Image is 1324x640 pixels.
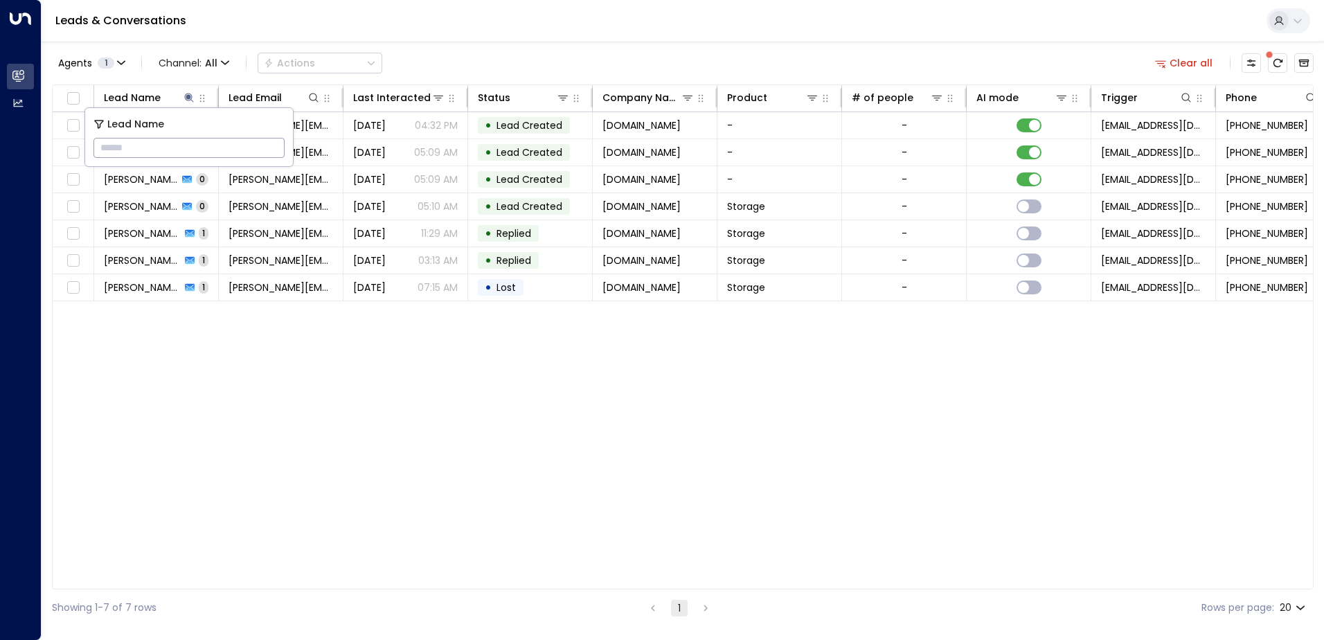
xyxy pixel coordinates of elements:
[485,168,492,191] div: •
[229,254,333,267] span: wilkinson@bluestyles.co.uk
[602,172,681,186] span: Blueboxes.co.uk
[196,200,208,212] span: 0
[1226,145,1308,159] span: +441923645882
[727,226,765,240] span: Storage
[64,171,82,188] span: Toggle select row
[902,172,907,186] div: -
[229,281,333,294] span: wilkinson@bluestyles.co.uk
[1226,118,1308,132] span: +441923645882
[55,12,186,28] a: Leads & Conversations
[199,254,208,266] span: 1
[1280,598,1308,618] div: 20
[485,195,492,218] div: •
[153,53,235,73] span: Channel:
[229,89,282,106] div: Lead Email
[353,199,386,213] span: Sep 25, 2025
[153,53,235,73] button: Channel:All
[64,198,82,215] span: Toggle select row
[976,89,1019,106] div: AI mode
[421,226,458,240] p: 11:29 AM
[104,89,196,106] div: Lead Name
[1268,53,1287,73] span: There are new threads available. Refresh the grid to view the latest updates.
[418,281,458,294] p: 07:15 AM
[1101,118,1206,132] span: leads@space-station.co.uk
[415,118,458,132] p: 04:32 PM
[496,118,562,132] span: Lead Created
[602,199,681,213] span: Blueboxes.co.uk
[727,281,765,294] span: Storage
[1226,254,1308,267] span: +441923645882
[485,222,492,245] div: •
[1101,89,1193,106] div: Trigger
[104,281,181,294] span: Williams Wilkinson
[602,89,681,106] div: Company Name
[205,57,217,69] span: All
[602,89,695,106] div: Company Name
[229,226,333,240] span: wilkinson@bluestyles.co.uk
[229,199,333,213] span: wilkinson@bluestyles.co.uk
[1101,199,1206,213] span: leads@space-station.co.uk
[98,57,114,69] span: 1
[1149,53,1219,73] button: Clear all
[485,114,492,137] div: •
[64,225,82,242] span: Toggle select row
[727,89,819,106] div: Product
[1226,172,1308,186] span: +441923645882
[485,141,492,164] div: •
[852,89,913,106] div: # of people
[478,89,510,106] div: Status
[196,173,208,185] span: 0
[1226,226,1308,240] span: +441923645882
[602,254,681,267] span: Blueboxes.co.uk
[496,199,562,213] span: Lead Created
[258,53,382,73] div: Button group with a nested menu
[1226,281,1308,294] span: +441923645882
[414,172,458,186] p: 05:09 AM
[353,281,386,294] span: Sep 10, 2025
[902,145,907,159] div: -
[485,249,492,272] div: •
[485,276,492,299] div: •
[353,254,386,267] span: Aug 29, 2025
[727,199,765,213] span: Storage
[717,112,842,139] td: -
[353,172,386,186] span: Sep 25, 2025
[602,118,681,132] span: Blueboxes.co.uk
[496,281,516,294] span: Lost
[104,226,181,240] span: Williams Wilkinson
[58,58,92,68] span: Agents
[104,89,161,106] div: Lead Name
[496,172,562,186] span: Lead Created
[64,252,82,269] span: Toggle select row
[496,254,531,267] span: Replied
[353,89,431,106] div: Last Interacted
[104,199,178,213] span: Williams Wilkinson
[229,89,321,106] div: Lead Email
[64,144,82,161] span: Toggle select row
[104,172,178,186] span: Williams Wilkinson
[644,599,715,616] nav: pagination navigation
[52,53,130,73] button: Agents1
[671,600,688,616] button: page 1
[902,118,907,132] div: -
[52,601,156,615] div: Showing 1-7 of 7 rows
[717,166,842,193] td: -
[902,226,907,240] div: -
[717,139,842,166] td: -
[64,90,82,107] span: Toggle select all
[902,199,907,213] div: -
[353,118,386,132] span: Aug 28, 2025
[64,279,82,296] span: Toggle select row
[199,227,208,239] span: 1
[1242,53,1261,73] button: Customize
[1294,53,1314,73] button: Archived Leads
[64,117,82,134] span: Toggle select row
[1101,145,1206,159] span: leads@space-station.co.uk
[199,281,208,293] span: 1
[727,254,765,267] span: Storage
[353,145,386,159] span: Sep 25, 2025
[1101,226,1206,240] span: leads@space-station.co.uk
[496,226,531,240] span: Replied
[496,145,562,159] span: Lead Created
[353,226,386,240] span: Oct 09, 2025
